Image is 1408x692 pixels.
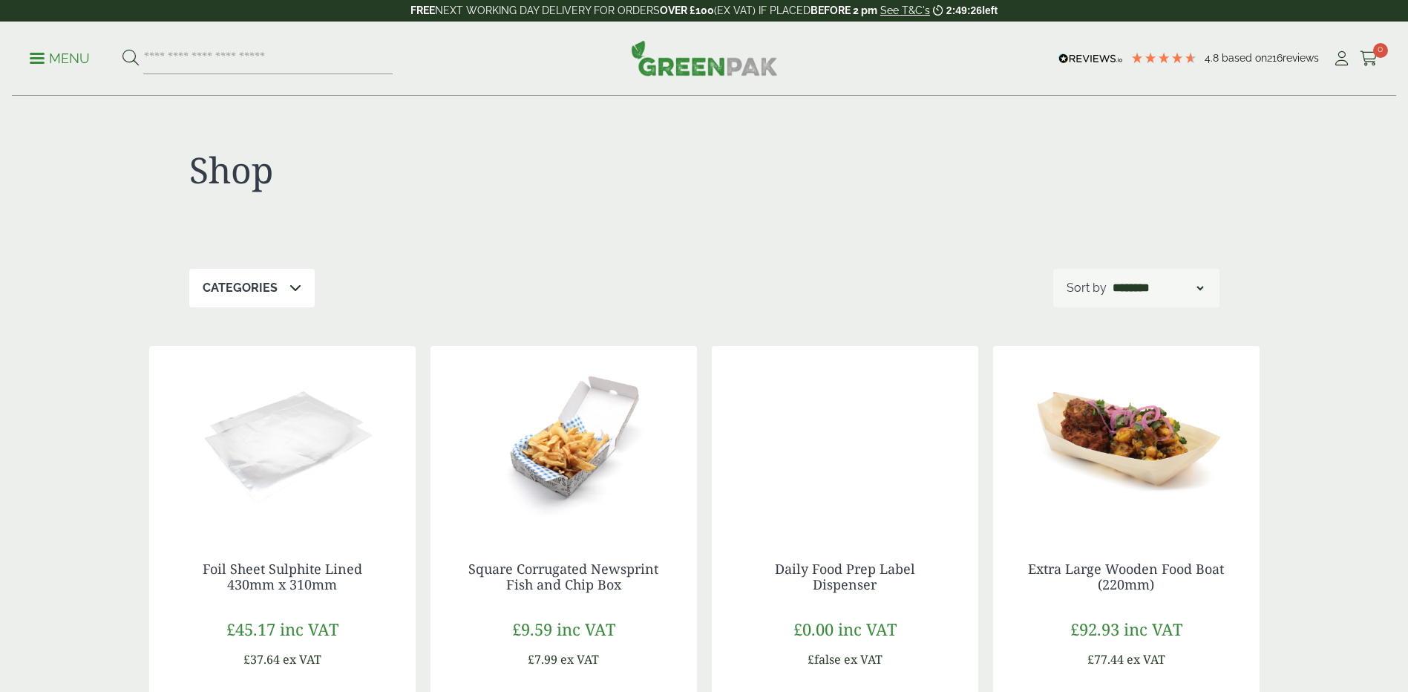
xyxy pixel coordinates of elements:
img: Extra Large Wooden Boat 220mm with food contents V2 2920004AE [993,346,1260,532]
h1: Shop [189,148,704,192]
p: Menu [30,50,90,68]
span: inc VAT [838,618,897,640]
span: 0 [1373,43,1388,58]
span: inc VAT [557,618,615,640]
span: ex VAT [560,651,599,667]
span: £92.93 [1070,618,1119,640]
img: GP3330019D Foil Sheet Sulphate Lined bare [149,346,416,532]
span: left [982,4,998,16]
p: Sort by [1067,279,1107,297]
img: GreenPak Supplies [631,40,778,76]
span: 4.8 [1205,52,1222,64]
a: Menu [30,50,90,65]
p: Categories [203,279,278,297]
span: inc VAT [1124,618,1182,640]
a: Foil Sheet Sulphite Lined 430mm x 310mm [203,560,362,594]
select: Shop order [1110,279,1206,297]
a: See T&C's [880,4,930,16]
span: inc VAT [280,618,338,640]
span: £0.00 [793,618,834,640]
span: £9.59 [512,618,552,640]
span: ex VAT [844,651,883,667]
i: My Account [1332,51,1351,66]
span: £7.99 [528,651,557,667]
strong: OVER £100 [660,4,714,16]
span: £77.44 [1087,651,1124,667]
div: 4.79 Stars [1130,51,1197,65]
span: £37.64 [243,651,280,667]
a: 0 [1360,48,1378,70]
img: REVIEWS.io [1058,53,1123,64]
span: reviews [1283,52,1319,64]
span: £false [808,651,841,667]
img: 2520069 Square News Fish n Chip Corrugated Box - Open with Chips [430,346,697,532]
span: 2:49:26 [946,4,982,16]
strong: BEFORE 2 pm [811,4,877,16]
a: Extra Large Wooden Food Boat (220mm) [1028,560,1224,594]
strong: FREE [410,4,435,16]
span: Based on [1222,52,1267,64]
i: Cart [1360,51,1378,66]
span: ex VAT [1127,651,1165,667]
a: Square Corrugated Newsprint Fish and Chip Box [468,560,658,594]
span: £45.17 [226,618,275,640]
span: ex VAT [283,651,321,667]
a: Daily Food Prep Label Dispenser [775,560,915,594]
span: 216 [1267,52,1283,64]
